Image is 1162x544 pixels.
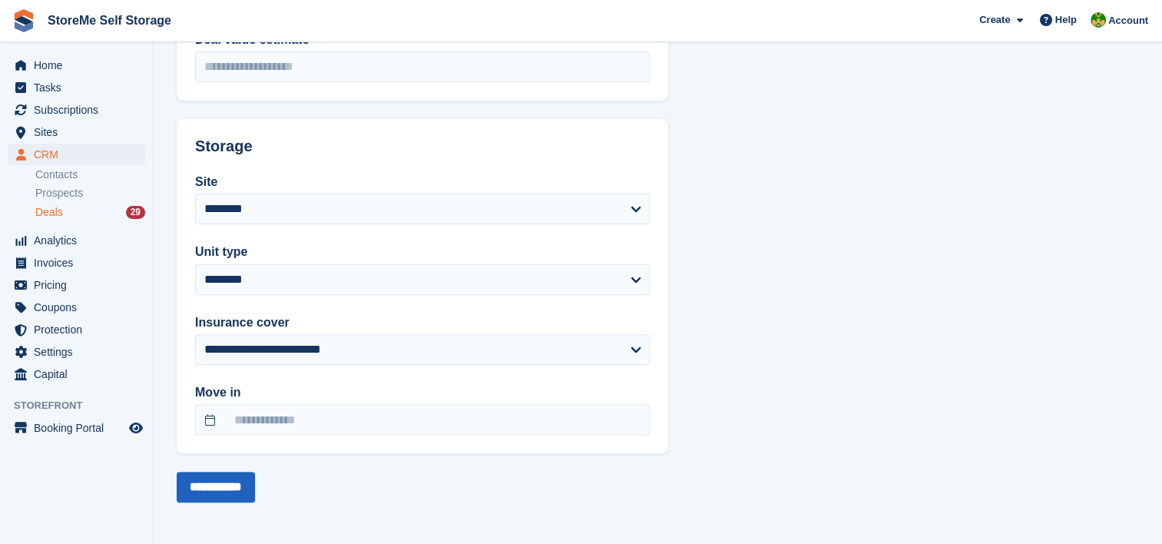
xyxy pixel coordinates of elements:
label: Insurance cover [195,313,650,332]
span: Help [1055,12,1077,28]
span: Invoices [34,252,126,274]
a: StoreMe Self Storage [41,8,177,33]
span: Capital [34,363,126,385]
a: menu [8,363,145,385]
img: stora-icon-8386f47178a22dfd0bd8f6a31ec36ba5ce8667c1dd55bd0f319d3a0aa187defe.svg [12,9,35,32]
span: Protection [34,319,126,340]
label: Unit type [195,243,650,261]
span: Settings [34,341,126,363]
span: Analytics [34,230,126,251]
span: Tasks [34,77,126,98]
span: Account [1108,13,1148,28]
span: CRM [34,144,126,165]
span: Subscriptions [34,99,126,121]
div: 29 [126,206,145,219]
a: Contacts [35,168,145,182]
label: Move in [195,383,650,402]
a: Preview store [127,419,145,437]
a: menu [8,99,145,121]
span: Home [34,55,126,76]
a: menu [8,144,145,165]
span: Booking Portal [34,417,126,439]
span: Pricing [34,274,126,296]
label: Site [195,173,650,191]
span: Create [979,12,1010,28]
a: menu [8,297,145,318]
a: Prospects [35,185,145,201]
a: menu [8,319,145,340]
span: Sites [34,121,126,143]
h2: Storage [195,138,650,155]
a: menu [8,341,145,363]
a: menu [8,77,145,98]
a: menu [8,55,145,76]
span: Prospects [35,186,83,201]
a: menu [8,417,145,439]
a: menu [8,252,145,274]
span: Deals [35,205,63,220]
a: menu [8,230,145,251]
a: Deals 29 [35,204,145,221]
a: menu [8,121,145,143]
span: Storefront [14,398,153,413]
span: Coupons [34,297,126,318]
img: StorMe [1091,12,1106,28]
a: menu [8,274,145,296]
